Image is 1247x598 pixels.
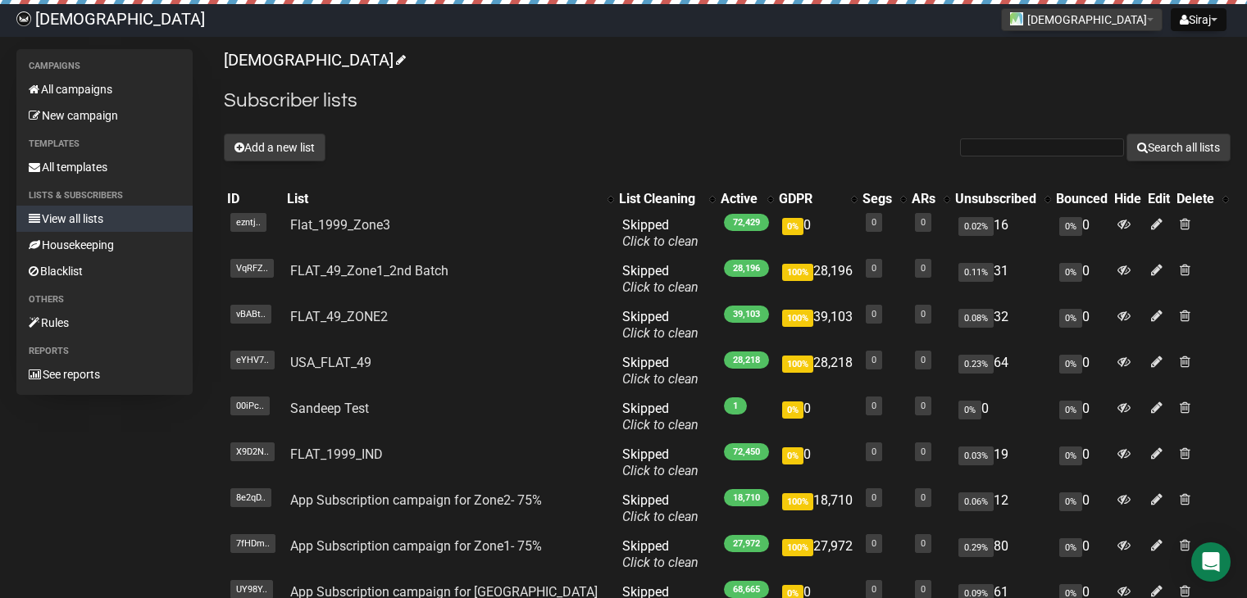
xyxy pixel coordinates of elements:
[230,488,271,507] span: 8e2qD..
[717,188,776,211] th: Active: No sort applied, activate to apply an ascending sort
[952,211,1053,256] td: 16
[921,263,926,274] a: 0
[724,581,769,598] span: 68,665
[958,355,994,374] span: 0.23%
[724,535,769,552] span: 27,972
[227,191,280,207] div: ID
[1059,446,1082,465] span: 0%
[616,188,717,211] th: List Cleaning: No sort applied, activate to apply an ascending sort
[1053,394,1111,440] td: 0
[776,188,859,211] th: GDPR: No sort applied, activate to apply an ascending sort
[224,134,325,161] button: Add a new list
[872,401,876,411] a: 0
[16,102,193,129] a: New campaign
[782,310,813,327] span: 100%
[622,538,699,570] span: Skipped
[1148,191,1170,207] div: Edit
[16,206,193,232] a: View all lists
[230,305,271,324] span: vBABt..
[16,290,193,310] li: Others
[724,260,769,277] span: 28,196
[230,396,270,415] span: 00iPc..
[782,356,813,373] span: 100%
[952,348,1053,394] td: 64
[230,213,266,232] span: ezntj..
[622,279,699,295] a: Click to clean
[724,397,747,415] span: 1
[224,188,284,211] th: ID: No sort applied, sorting is disabled
[1001,8,1163,31] button: [DEMOGRAPHIC_DATA]
[16,361,193,387] a: See reports
[1059,538,1082,557] span: 0%
[952,486,1053,532] td: 12
[958,217,994,236] span: 0.02%
[782,539,813,556] span: 100%
[1059,263,1082,282] span: 0%
[1053,486,1111,532] td: 0
[16,342,193,361] li: Reports
[782,264,813,281] span: 100%
[782,218,803,235] span: 0%
[872,538,876,549] a: 0
[958,401,981,419] span: 0%
[622,309,699,341] span: Skipped
[1173,188,1231,211] th: Delete: No sort applied, activate to apply an ascending sort
[1176,191,1214,207] div: Delete
[776,211,859,256] td: 0
[862,191,892,207] div: Segs
[1010,12,1023,25] img: 1.jpg
[1059,492,1082,511] span: 0%
[230,534,275,553] span: 7fHDm..
[912,191,935,207] div: ARs
[776,302,859,348] td: 39,103
[872,217,876,228] a: 0
[952,256,1053,302] td: 31
[921,217,926,228] a: 0
[1059,309,1082,328] span: 0%
[16,11,31,26] img: 61ace9317f7fa0068652623cbdd82cc4
[16,154,193,180] a: All templates
[622,217,699,249] span: Skipped
[872,309,876,319] a: 0
[958,263,994,282] span: 0.11%
[622,371,699,387] a: Click to clean
[1145,188,1173,211] th: Edit: No sort applied, sorting is disabled
[619,191,701,207] div: List Cleaning
[1053,188,1111,211] th: Bounced: No sort applied, sorting is disabled
[921,401,926,411] a: 0
[958,492,994,511] span: 0.06%
[1059,217,1082,236] span: 0%
[622,325,699,341] a: Click to clean
[779,191,843,207] div: GDPR
[776,348,859,394] td: 28,218
[872,584,876,595] a: 0
[16,57,193,76] li: Campaigns
[622,509,699,524] a: Click to clean
[782,401,803,419] span: 0%
[16,232,193,258] a: Housekeeping
[230,259,274,278] span: VqRFZ..
[872,355,876,365] a: 0
[1111,188,1145,211] th: Hide: No sort applied, sorting is disabled
[1053,532,1111,578] td: 0
[622,417,699,433] a: Click to clean
[776,486,859,532] td: 18,710
[622,401,699,433] span: Skipped
[16,76,193,102] a: All campaigns
[290,538,542,554] a: App Subscription campaign for Zone1- 75%
[921,538,926,549] a: 0
[724,306,769,323] span: 39,103
[622,263,699,295] span: Skipped
[958,309,994,328] span: 0.08%
[1053,211,1111,256] td: 0
[290,492,542,508] a: App Subscription campaign for Zone2- 75%
[1053,256,1111,302] td: 0
[776,532,859,578] td: 27,972
[290,355,371,370] a: USA_FLAT_49
[952,188,1053,211] th: Unsubscribed: No sort applied, activate to apply an ascending sort
[230,351,275,369] span: eYHV7..
[721,191,759,207] div: Active
[776,440,859,486] td: 0
[776,256,859,302] td: 28,196
[958,446,994,465] span: 0.03%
